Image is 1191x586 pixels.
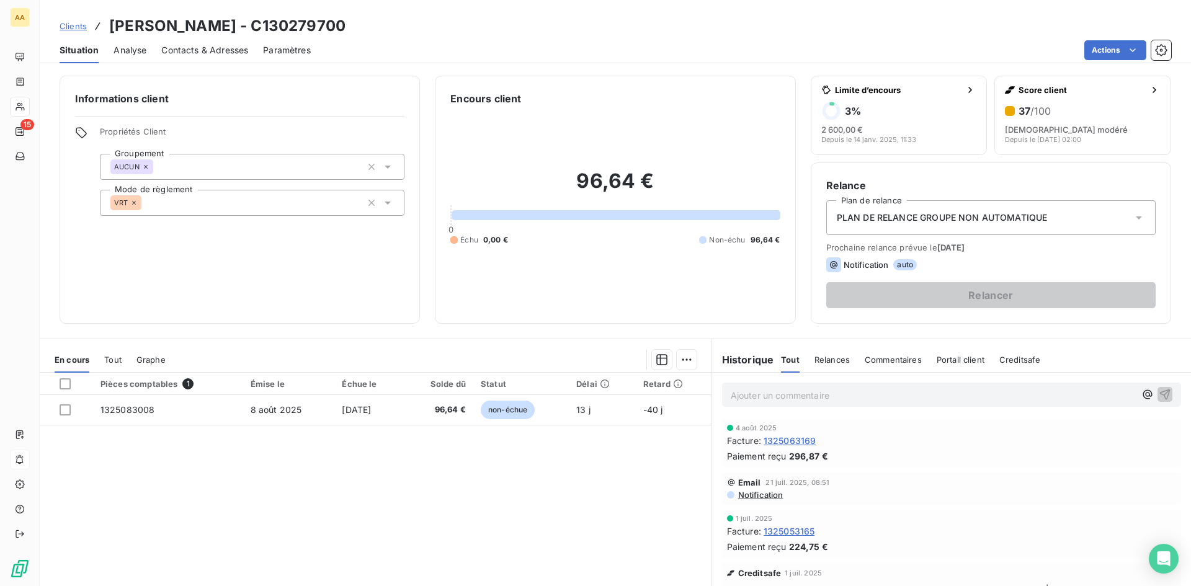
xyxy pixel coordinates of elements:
[764,525,815,538] span: 1325053165
[1149,544,1179,574] div: Open Intercom Messenger
[136,355,166,365] span: Graphe
[75,91,404,106] h6: Informations client
[20,119,34,130] span: 15
[865,355,922,365] span: Commentaires
[60,20,87,32] a: Clients
[893,259,917,270] span: auto
[727,540,787,553] span: Paiement reçu
[937,242,965,252] span: [DATE]
[114,44,146,56] span: Analyse
[709,234,745,246] span: Non-échu
[450,169,780,206] h2: 96,64 €
[251,379,328,389] div: Émise le
[727,450,787,463] span: Paiement reçu
[811,76,988,155] button: Limite d’encours3%2 600,00 €Depuis le 14 janv. 2025, 11:33
[104,355,122,365] span: Tout
[114,163,140,171] span: AUCUN
[263,44,311,56] span: Paramètres
[999,355,1041,365] span: Creditsafe
[837,211,1048,224] span: PLAN DE RELANCE GROUPE NON AUTOMATIQUE
[737,490,783,500] span: Notification
[10,7,30,27] div: AA
[1019,105,1051,117] h6: 37
[738,568,782,578] span: Creditsafe
[736,424,777,432] span: 4 août 2025
[738,477,761,487] span: Email
[826,282,1156,308] button: Relancer
[411,379,465,389] div: Solde dû
[10,122,29,141] a: 15
[937,355,984,365] span: Portail client
[643,404,663,415] span: -40 j
[785,569,822,577] span: 1 juil. 2025
[789,450,828,463] span: 296,87 €
[826,178,1156,193] h6: Relance
[481,379,561,389] div: Statut
[483,234,508,246] span: 0,00 €
[1019,85,1144,95] span: Score client
[342,379,396,389] div: Échue le
[835,85,961,95] span: Limite d’encours
[814,355,850,365] span: Relances
[736,515,773,522] span: 1 juil. 2025
[826,242,1156,252] span: Prochaine relance prévue le
[55,355,89,365] span: En cours
[1005,125,1128,135] span: [DEMOGRAPHIC_DATA] modéré
[1030,105,1051,117] span: /100
[765,479,829,486] span: 21 juil. 2025, 08:51
[844,260,889,270] span: Notification
[789,540,828,553] span: 224,75 €
[821,125,863,135] span: 2 600,00 €
[60,44,99,56] span: Situation
[450,91,521,106] h6: Encours client
[643,379,704,389] div: Retard
[1005,136,1081,143] span: Depuis le [DATE] 02:00
[109,15,346,37] h3: [PERSON_NAME] - C130279700
[727,525,761,538] span: Facture :
[251,404,302,415] span: 8 août 2025
[460,234,478,246] span: Échu
[448,224,453,234] span: 0
[153,161,163,172] input: Ajouter une valeur
[481,401,535,419] span: non-échue
[576,404,591,415] span: 13 j
[141,197,151,208] input: Ajouter une valeur
[712,352,774,367] h6: Historique
[100,378,236,389] div: Pièces comptables
[576,379,628,389] div: Délai
[100,127,404,144] span: Propriétés Client
[60,21,87,31] span: Clients
[845,105,861,117] h6: 3 %
[764,434,816,447] span: 1325063169
[342,404,371,415] span: [DATE]
[1084,40,1146,60] button: Actions
[182,378,194,389] span: 1
[114,199,128,206] span: VRT
[10,559,30,579] img: Logo LeanPay
[781,355,800,365] span: Tout
[411,404,465,416] span: 96,64 €
[100,404,155,415] span: 1325083008
[727,434,761,447] span: Facture :
[751,234,780,246] span: 96,64 €
[994,76,1171,155] button: Score client37/100[DEMOGRAPHIC_DATA] modéréDepuis le [DATE] 02:00
[161,44,248,56] span: Contacts & Adresses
